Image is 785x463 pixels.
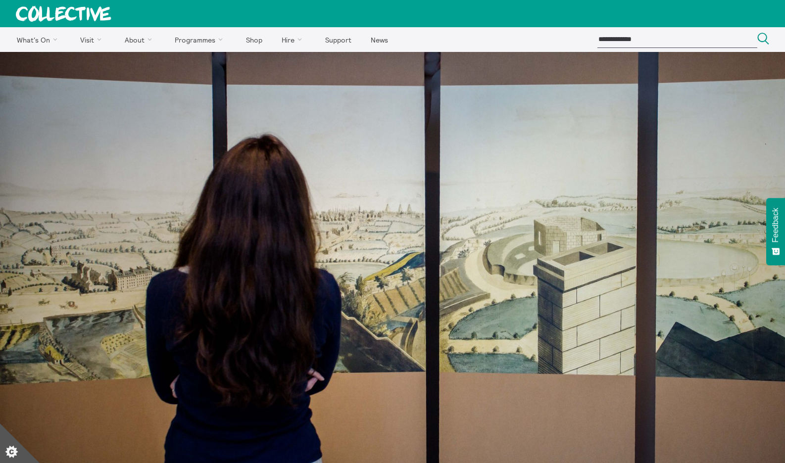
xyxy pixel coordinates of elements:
a: Shop [237,27,271,52]
span: Feedback [771,208,780,242]
a: What's On [8,27,70,52]
a: About [116,27,164,52]
a: News [362,27,396,52]
a: Support [316,27,360,52]
button: Feedback - Show survey [766,198,785,265]
a: Hire [273,27,315,52]
a: Visit [72,27,114,52]
a: Programmes [166,27,236,52]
